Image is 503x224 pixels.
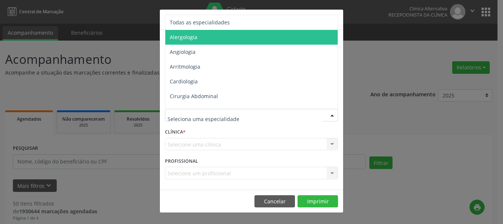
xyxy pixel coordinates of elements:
label: PROFISSIONAL [165,155,198,167]
label: CLÍNICA [165,127,186,138]
input: Seleciona uma especialidade [168,111,323,126]
button: Cancelar [254,195,295,208]
span: Alergologia [170,34,197,41]
span: Angiologia [170,48,196,55]
button: Close [328,10,343,28]
span: Todas as especialidades [170,19,230,26]
span: Cirurgia Abdominal [170,93,218,100]
span: Arritmologia [170,63,200,70]
span: Cirurgia Bariatrica [170,107,215,114]
button: Imprimir [298,195,338,208]
h5: Relatório de agendamentos [165,15,249,24]
span: Cardiologia [170,78,198,85]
